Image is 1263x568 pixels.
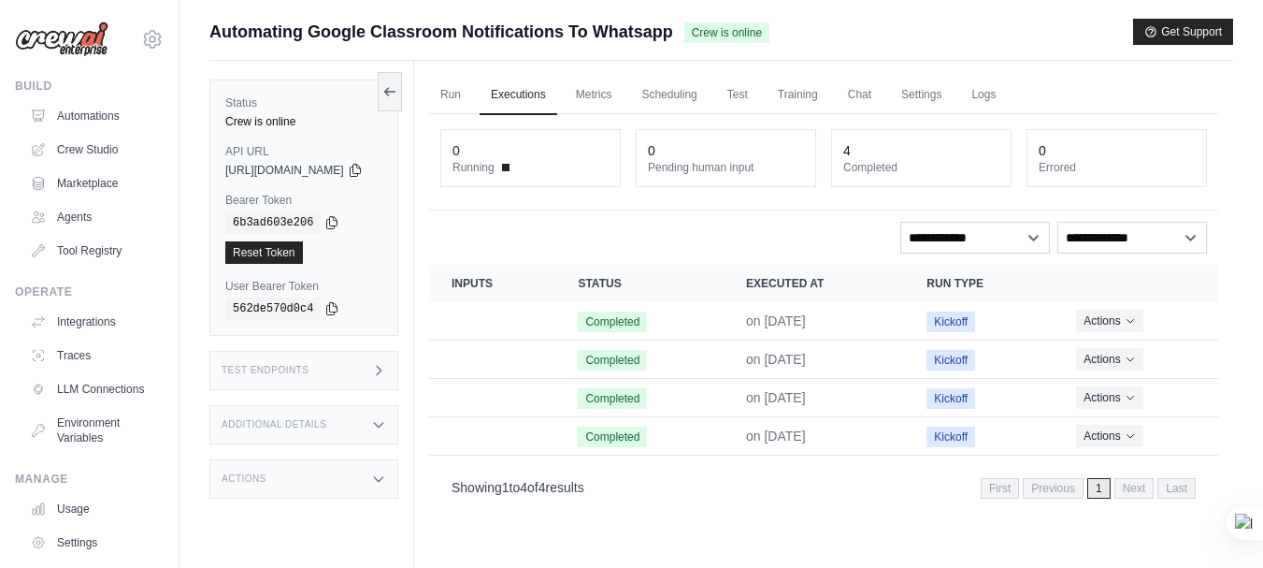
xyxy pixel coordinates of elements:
[452,160,495,175] span: Running
[502,480,510,495] span: 1
[22,408,164,453] a: Environment Variables
[209,19,673,45] span: Automating Google Classroom Notifications To Whatsapp
[724,265,904,302] th: Executed at
[960,76,1007,115] a: Logs
[538,480,546,495] span: 4
[1076,310,1142,332] button: Actions for execution
[15,472,164,487] div: Manage
[1039,160,1195,175] dt: Errored
[222,365,309,376] h3: Test Endpoints
[981,478,1019,499] span: First
[767,76,829,115] a: Training
[429,265,555,302] th: Inputs
[225,211,321,234] code: 6b3ad603e206
[22,202,164,232] a: Agents
[15,79,164,94] div: Build
[22,307,164,337] a: Integrations
[746,313,806,328] time: June 27, 2025 at 17:07 IST
[843,160,999,175] dt: Completed
[520,480,527,495] span: 4
[429,76,472,115] a: Run
[452,478,584,497] p: Showing to of results
[926,427,975,447] span: Kickoff
[452,141,460,160] div: 0
[578,350,647,371] span: Completed
[225,241,303,264] a: Reset Token
[926,312,975,332] span: Kickoff
[746,429,806,444] time: June 27, 2025 at 07:52 IST
[555,265,724,302] th: Status
[22,101,164,131] a: Automations
[225,193,382,208] label: Bearer Token
[22,494,164,524] a: Usage
[684,22,769,43] span: Crew is online
[225,114,382,129] div: Crew is online
[1114,478,1155,499] span: Next
[225,95,382,110] label: Status
[15,284,164,299] div: Operate
[578,427,647,447] span: Completed
[22,135,164,165] a: Crew Studio
[716,76,759,115] a: Test
[22,341,164,371] a: Traces
[22,236,164,266] a: Tool Registry
[837,76,883,115] a: Chat
[480,76,557,115] a: Executions
[22,528,164,558] a: Settings
[843,141,851,160] div: 4
[630,76,708,115] a: Scheduling
[1023,478,1084,499] span: Previous
[222,419,326,430] h3: Additional Details
[222,473,266,485] h3: Actions
[926,388,975,409] span: Kickoff
[225,298,321,320] code: 562de570d0c4
[648,141,655,160] div: 0
[926,350,975,371] span: Kickoff
[22,168,164,198] a: Marketplace
[981,478,1196,499] nav: Pagination
[904,265,1054,302] th: Run Type
[225,144,382,159] label: API URL
[15,22,108,57] img: Logo
[429,463,1218,511] nav: Pagination
[1076,425,1142,447] button: Actions for execution
[225,279,382,294] label: User Bearer Token
[746,390,806,405] time: June 27, 2025 at 08:07 IST
[1076,348,1142,371] button: Actions for execution
[746,352,806,367] time: June 27, 2025 at 17:02 IST
[648,160,804,175] dt: Pending human input
[578,388,647,409] span: Completed
[1133,19,1233,45] button: Get Support
[1076,386,1142,409] button: Actions for execution
[565,76,624,115] a: Metrics
[225,163,344,178] span: [URL][DOMAIN_NAME]
[1157,478,1196,499] span: Last
[890,76,953,115] a: Settings
[578,312,647,332] span: Completed
[429,265,1218,511] section: Crew executions table
[22,374,164,404] a: LLM Connections
[1087,478,1111,499] span: 1
[1039,141,1046,160] div: 0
